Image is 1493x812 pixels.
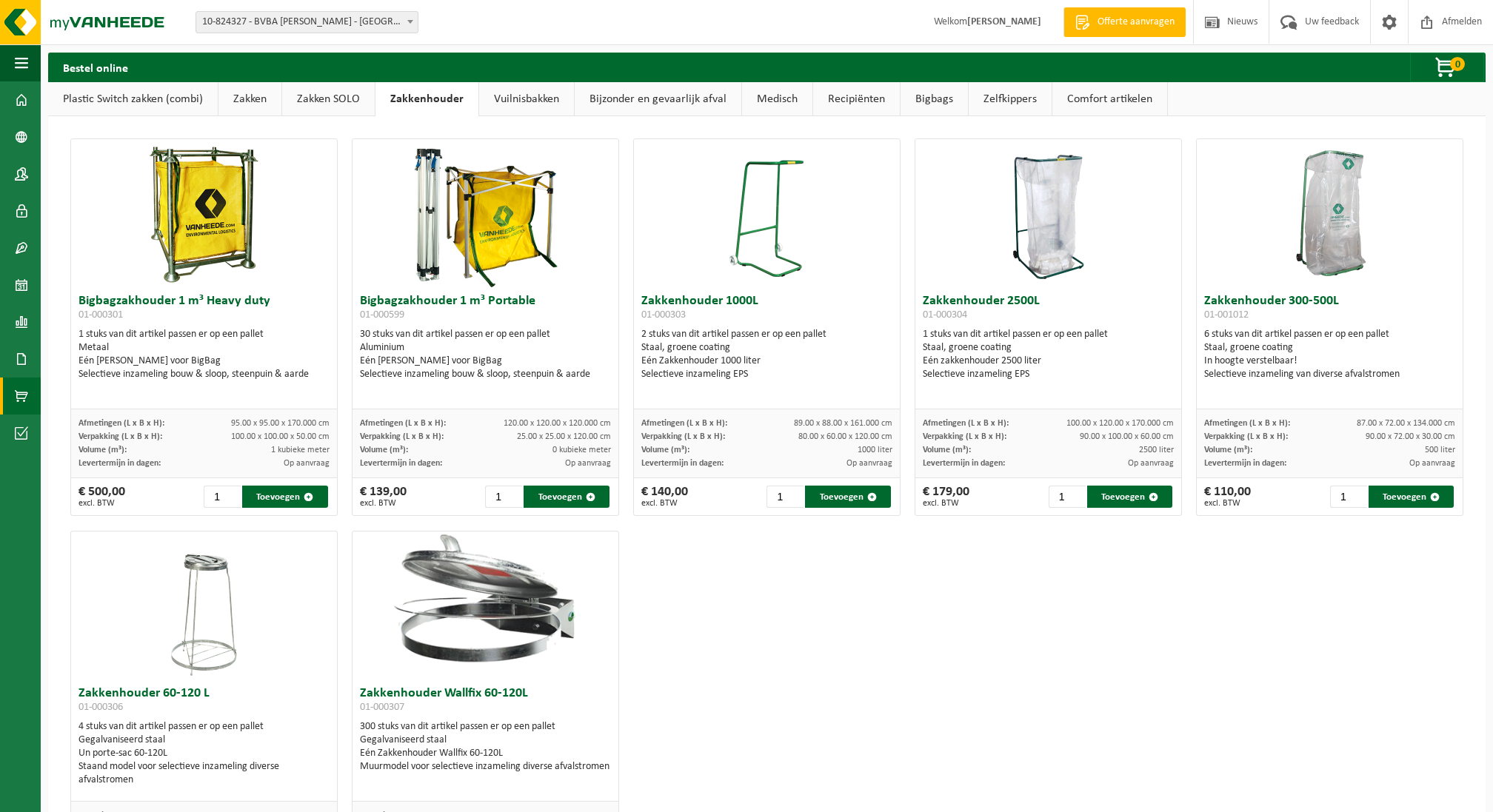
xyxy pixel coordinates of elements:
div: 4 stuks van dit artikel passen er op een pallet [79,720,330,787]
div: € 110,00 [1204,486,1251,508]
div: 2 stuks van dit artikel passen er op een pallet [641,328,892,381]
a: Zakken [218,82,281,116]
h3: Zakkenhouder 2500L [923,295,1174,324]
button: Toevoegen [524,486,609,508]
span: 89.00 x 88.00 x 161.000 cm [794,419,892,428]
img: 01-000304 [1012,139,1086,287]
div: Eén [PERSON_NAME] voor BigBag [360,355,611,368]
span: Afmetingen (L x B x H): [923,419,1009,428]
a: Bigbags [901,82,968,116]
input: 1 [1049,486,1086,508]
span: 90.00 x 72.00 x 30.00 cm [1366,432,1455,441]
a: Bijzonder en gevaarlijk afval [575,82,741,116]
span: Op aanvraag [1409,459,1455,468]
span: Volume (m³): [1204,446,1252,454]
div: 30 stuks van dit artikel passen er op een pallet [360,328,611,381]
div: Selectieve inzameling bouw & sloop, steenpuin & aarde [79,368,330,381]
div: Eén zakkenhouder 2500 liter [923,355,1174,368]
span: Afmetingen (L x B x H): [1204,419,1290,428]
input: 1 [766,486,804,508]
span: 1 kubieke meter [271,446,330,454]
div: In hoogte verstelbaar! [1204,355,1455,368]
span: Levertermijn in dagen: [923,459,1005,468]
div: € 179,00 [923,486,969,508]
div: € 500,00 [79,486,125,508]
span: Afmetingen (L x B x H): [641,419,727,428]
span: Volume (m³): [641,446,689,454]
a: Zakkenhouder [375,82,478,116]
div: Selectieve inzameling EPS [923,368,1174,381]
span: 2500 liter [1139,446,1174,454]
span: 01-000303 [641,309,686,321]
h3: Zakkenhouder 60-120 L [79,687,330,717]
div: Staal, groene coating [923,341,1174,355]
span: excl. BTW [360,499,407,508]
a: Offerte aanvragen [1063,7,1186,37]
strong: [PERSON_NAME] [967,16,1041,27]
div: Eén Zakkenhouder 1000 liter [641,355,892,368]
a: Plastic Switch zakken (combi) [48,82,218,116]
a: Vuilnisbakken [479,82,574,116]
button: Toevoegen [805,486,891,508]
div: Aluminium [360,341,611,355]
h3: Bigbagzakhouder 1 m³ Heavy duty [79,295,330,324]
span: 120.00 x 120.00 x 120.000 cm [504,419,611,428]
div: Eén [PERSON_NAME] voor BigBag [79,355,330,368]
span: Afmetingen (L x B x H): [360,419,446,428]
img: 01-000306 [167,531,241,680]
div: Gegalvaniseerd staal [360,734,611,747]
span: 100.00 x 100.00 x 50.00 cm [231,432,330,441]
span: excl. BTW [79,499,125,508]
input: 1 [1330,486,1367,508]
span: 0 kubieke meter [552,446,611,454]
div: Staal, groene coating [1204,341,1455,355]
span: Afmetingen (L x B x H): [79,419,164,428]
span: 01-001012 [1204,309,1249,321]
img: 01-001012 [1256,139,1404,287]
span: 1000 liter [858,446,892,454]
span: excl. BTW [641,499,688,508]
div: Gegalvaniseerd staal [79,734,330,747]
span: Verpakking (L x B x H): [360,432,444,441]
h2: Bestel online [48,53,143,81]
div: Staal, groene coating [641,341,892,355]
button: 0 [1410,53,1484,82]
span: Volume (m³): [79,446,127,454]
a: Zelfkippers [969,82,1052,116]
span: 100.00 x 120.00 x 170.000 cm [1066,419,1174,428]
span: Op aanvraag [565,459,611,468]
img: 01-000307 [353,531,618,665]
span: 10-824327 - BVBA ROCHEFORD - ROESELARE [196,12,418,33]
input: 1 [485,486,522,508]
div: 6 stuks van dit artikel passen er op een pallet [1204,328,1455,381]
span: Offerte aanvragen [1094,15,1178,30]
img: 01-000301 [130,139,278,287]
span: excl. BTW [1204,499,1251,508]
span: 95.00 x 95.00 x 170.000 cm [231,419,330,428]
div: Selectieve inzameling bouw & sloop, steenpuin & aarde [360,368,611,381]
img: 01-000303 [729,139,804,287]
a: Comfort artikelen [1052,82,1167,116]
span: Levertermijn in dagen: [79,459,161,468]
span: Op aanvraag [846,459,892,468]
span: excl. BTW [923,499,969,508]
span: Levertermijn in dagen: [641,459,724,468]
span: Verpakking (L x B x H): [923,432,1006,441]
div: 300 stuks van dit artikel passen er op een pallet [360,720,611,774]
span: 01-000301 [79,309,123,321]
div: Staand model voor selectieve inzameling diverse afvalstromen [79,760,330,787]
span: 500 liter [1425,446,1455,454]
span: 01-000307 [360,702,404,713]
span: 87.00 x 72.00 x 134.000 cm [1357,419,1455,428]
div: Selectieve inzameling van diverse afvalstromen [1204,368,1455,381]
span: Verpakking (L x B x H): [79,432,162,441]
a: Zakken SOLO [282,82,375,116]
input: 1 [204,486,241,508]
span: 90.00 x 100.00 x 60.00 cm [1080,432,1174,441]
div: 1 stuks van dit artikel passen er op een pallet [79,328,330,381]
div: Un porte-sac 60-120L [79,747,330,760]
span: 25.00 x 25.00 x 120.00 cm [517,432,611,441]
h3: Zakkenhouder 1000L [641,295,892,324]
span: 01-000306 [79,702,123,713]
span: Volume (m³): [360,446,408,454]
